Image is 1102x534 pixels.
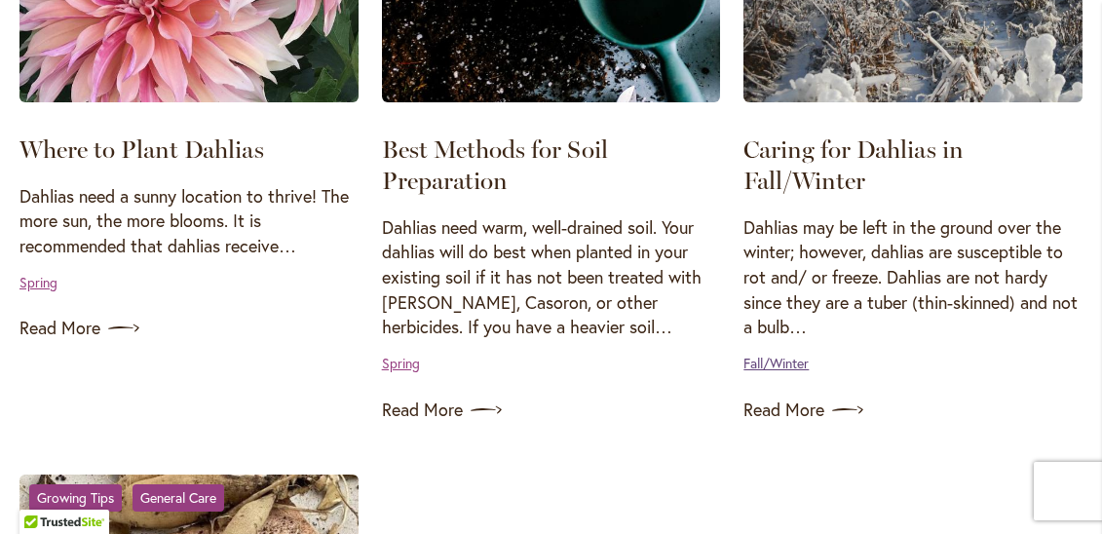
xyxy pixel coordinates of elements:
a: Read More [382,395,721,426]
p: Dahlias need a sunny location to thrive! The more sun, the more blooms. It is recommended that da... [19,184,359,259]
a: Caring for Dahlias in Fall/Winter [743,134,964,195]
a: Read More [19,313,359,344]
img: arrow icon [108,313,139,344]
p: Dahlias may be left in the ground over the winter; however, dahlias are susceptible to rot and/ o... [743,215,1083,341]
img: arrow icon [832,395,863,426]
a: Growing Tips [29,484,122,512]
a: Best Methods for Soil Preparation [382,134,608,195]
img: arrow icon [471,395,502,426]
a: Spring [382,354,420,372]
p: Dahlias need warm, well-drained soil. Your dahlias will do best when planted in your existing soi... [382,215,721,341]
div: & [29,484,234,512]
a: Spring [19,273,57,291]
a: Read More [743,395,1083,426]
a: Fall/Winter [743,354,809,372]
iframe: Launch Accessibility Center [15,465,69,519]
a: Where to Plant Dahlias [19,134,264,164]
a: General Care [133,484,224,512]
